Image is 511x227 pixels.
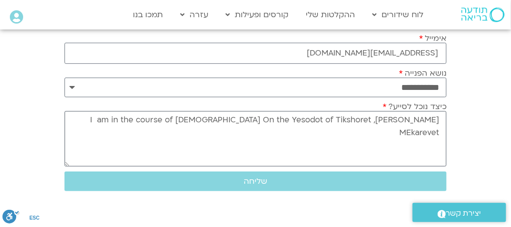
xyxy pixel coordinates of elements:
input: אימייל [64,43,447,64]
span: יצירת קשר [446,207,481,220]
a: ההקלטות שלי [301,5,360,24]
button: שליחה [64,171,447,191]
img: תודעה בריאה [461,7,505,22]
span: שליחה [244,177,267,186]
a: לוח שידורים [368,5,429,24]
label: אימייל [419,34,447,43]
a: עזרה [176,5,214,24]
label: כיצד נוכל לסייע? [383,102,447,111]
a: יצירת קשר [413,203,506,222]
a: קורסים ופעילות [221,5,294,24]
label: נושא הפנייה [399,69,447,78]
a: תמכו בנו [128,5,168,24]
